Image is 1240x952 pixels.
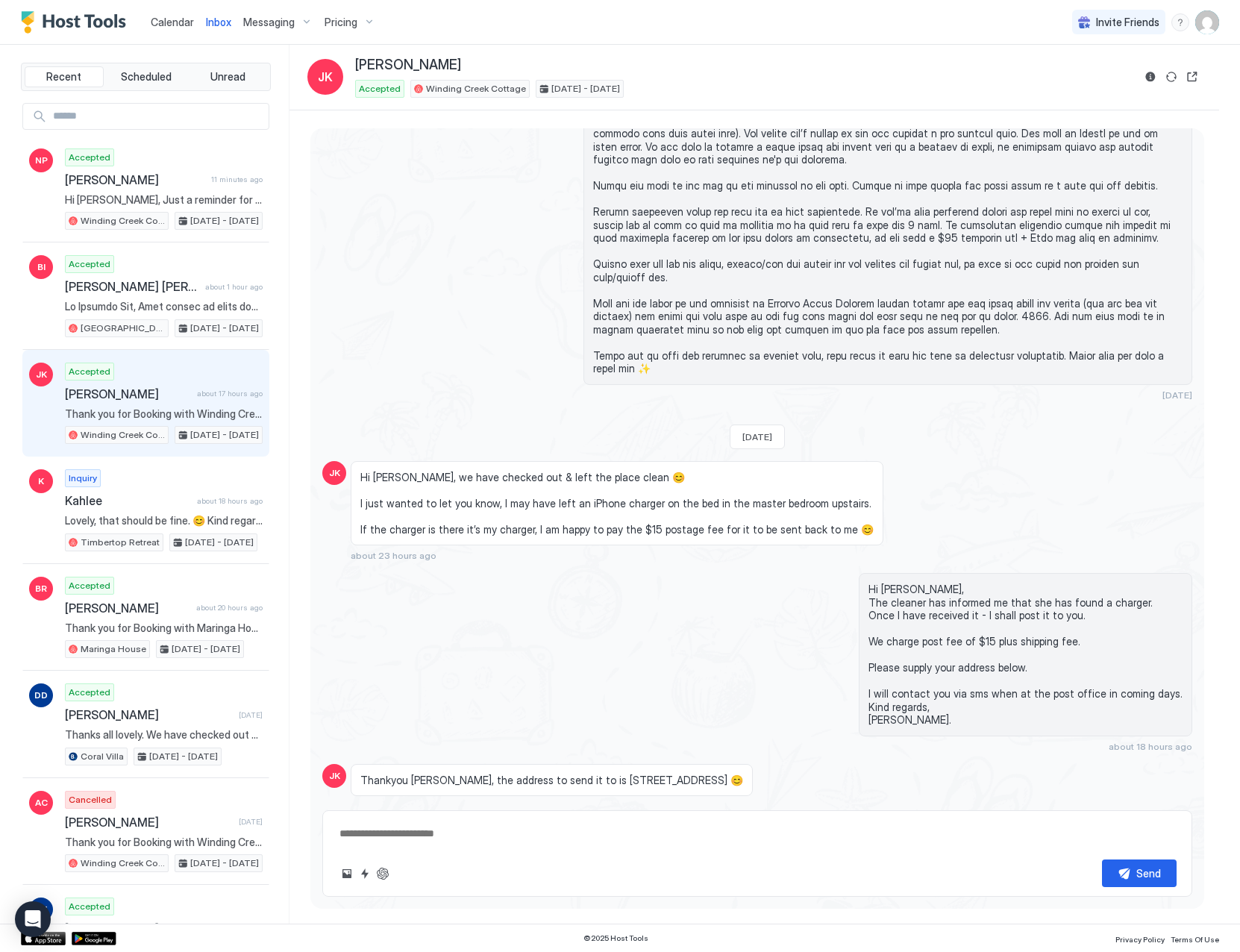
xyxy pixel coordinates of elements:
span: about 23 hours ago [351,550,436,561]
span: Invite Friends [1096,16,1159,29]
div: menu [1171,13,1189,31]
a: Google Play Store [72,932,116,945]
span: Hi [PERSON_NAME], we have checked out & left the place clean 😊 I just wanted to let you know, I m... [360,471,874,536]
div: Send [1136,865,1161,881]
span: [PERSON_NAME] [65,386,191,401]
button: Send [1102,859,1177,887]
span: about 1 hour ago [205,282,263,292]
span: [DATE] - [DATE] [149,750,218,763]
span: Scheduled [121,70,172,84]
span: Accepted [359,82,401,95]
a: App Store [21,932,66,945]
span: Thank you for Booking with Winding Creek Cottage! Please take a look at the bedroom/bed step up o... [65,836,263,849]
span: Thank you for Booking with Winding Creek Cottage! Please take a look at the bedroom/bed step up o... [65,407,263,421]
span: [PERSON_NAME] [65,601,190,616]
a: Inbox [206,14,231,30]
span: [DATE] [1162,389,1192,401]
span: Pricing [325,16,357,29]
span: about 17 hours ago [197,389,263,398]
span: Cancelled [69,793,112,807]
span: [PERSON_NAME] [65,815,233,830]
a: Calendar [151,14,194,30]
span: Accepted [69,151,110,164]
span: 11 minutes ago [211,175,263,184]
span: [DATE] - [DATE] [190,428,259,442]
span: Thank you for Booking with Maringa House! Please take a look at the bedroom/bed step up options a... [65,621,263,635]
span: Accepted [69,900,110,913]
span: Lo Ipsumdo Sit, Amet consec ad elits doei tem inci utl etdo magn aliquaenima minim veni quis. Nos... [65,300,263,313]
span: Calendar [151,16,194,28]
span: JK [318,68,333,86]
span: AC [35,796,48,809]
span: [DATE] - [DATE] [172,642,240,656]
span: JK [36,368,47,381]
span: BI [37,260,46,274]
span: Winding Creek Cottage [81,857,165,870]
span: DD [34,689,48,702]
span: Terms Of Use [1171,935,1219,944]
span: Inbox [206,16,231,28]
span: [DATE] - [DATE] [190,322,259,335]
span: Lo Ipsumd, S amet con adip eli s doeiusmod temp! I utla etdolo ma aliqu enim ad minim ven quisnos... [593,88,1183,375]
span: Lovely, that should be fine. 😊 Kind regards, [PERSON_NAME]. [65,514,263,527]
span: Recent [46,70,81,84]
button: Reservation information [1142,68,1159,86]
span: Hi [PERSON_NAME], Just a reminder for your upcoming stay at [GEOGRAPHIC_DATA]. I hope you are loo... [65,193,263,207]
span: about 18 hours ago [1109,741,1192,752]
span: [DATE] - [DATE] [190,214,259,228]
button: Unread [188,66,267,87]
span: [DATE] - [DATE] [190,857,259,870]
div: User profile [1195,10,1219,34]
span: [DATE] [239,710,263,720]
span: Winding Creek Cottage [81,214,165,228]
span: [GEOGRAPHIC_DATA] [81,322,165,335]
span: Privacy Policy [1115,935,1165,944]
span: [PERSON_NAME] [PERSON_NAME] [65,279,199,294]
span: Kahlee [65,493,191,508]
button: Open reservation [1183,68,1201,86]
span: Accepted [69,257,110,271]
a: Privacy Policy [1115,930,1165,946]
button: Quick reply [356,865,374,883]
span: Thanks all lovely. We have checked out 😊 [65,728,263,742]
span: Inquiry [69,472,97,485]
a: Host Tools Logo [21,11,133,34]
span: Maringa House [81,642,146,656]
span: JK [329,466,340,480]
button: ChatGPT Auto Reply [374,865,392,883]
span: [DATE] [239,817,263,827]
button: Recent [25,66,104,87]
input: Input Field [47,104,269,129]
span: Messaging [243,16,295,29]
div: tab-group [21,63,271,91]
span: BR [35,582,47,595]
span: [PERSON_NAME] [65,172,205,187]
span: Hi [PERSON_NAME], The cleaner has informed me that she has found a charger. Once I have received ... [868,583,1183,727]
span: about 20 hours ago [196,603,263,613]
span: [DATE] - [DATE] [185,536,254,549]
span: Winding Creek Cottage [426,82,526,95]
span: Winding Creek Cottage [81,428,165,442]
button: Upload image [338,865,356,883]
span: NP [35,154,48,167]
span: Timbertop Retreat [81,536,160,549]
button: Sync reservation [1162,68,1180,86]
div: Open Intercom Messenger [15,901,51,937]
span: JK [329,769,340,783]
span: © 2025 Host Tools [583,933,648,943]
span: [PERSON_NAME] [65,921,233,936]
span: [DATE] [742,431,772,442]
span: about 18 hours ago [197,496,263,506]
span: [PERSON_NAME] [65,707,233,722]
span: Accepted [69,579,110,592]
a: Terms Of Use [1171,930,1219,946]
span: Thankyou [PERSON_NAME], the address to send it to is [STREET_ADDRESS] 😊 [360,774,743,787]
span: K [38,475,44,488]
span: Coral Villa [81,750,124,763]
button: Scheduled [107,66,186,87]
span: Accepted [69,686,110,699]
span: Accepted [69,365,110,378]
span: [PERSON_NAME] [355,57,461,74]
